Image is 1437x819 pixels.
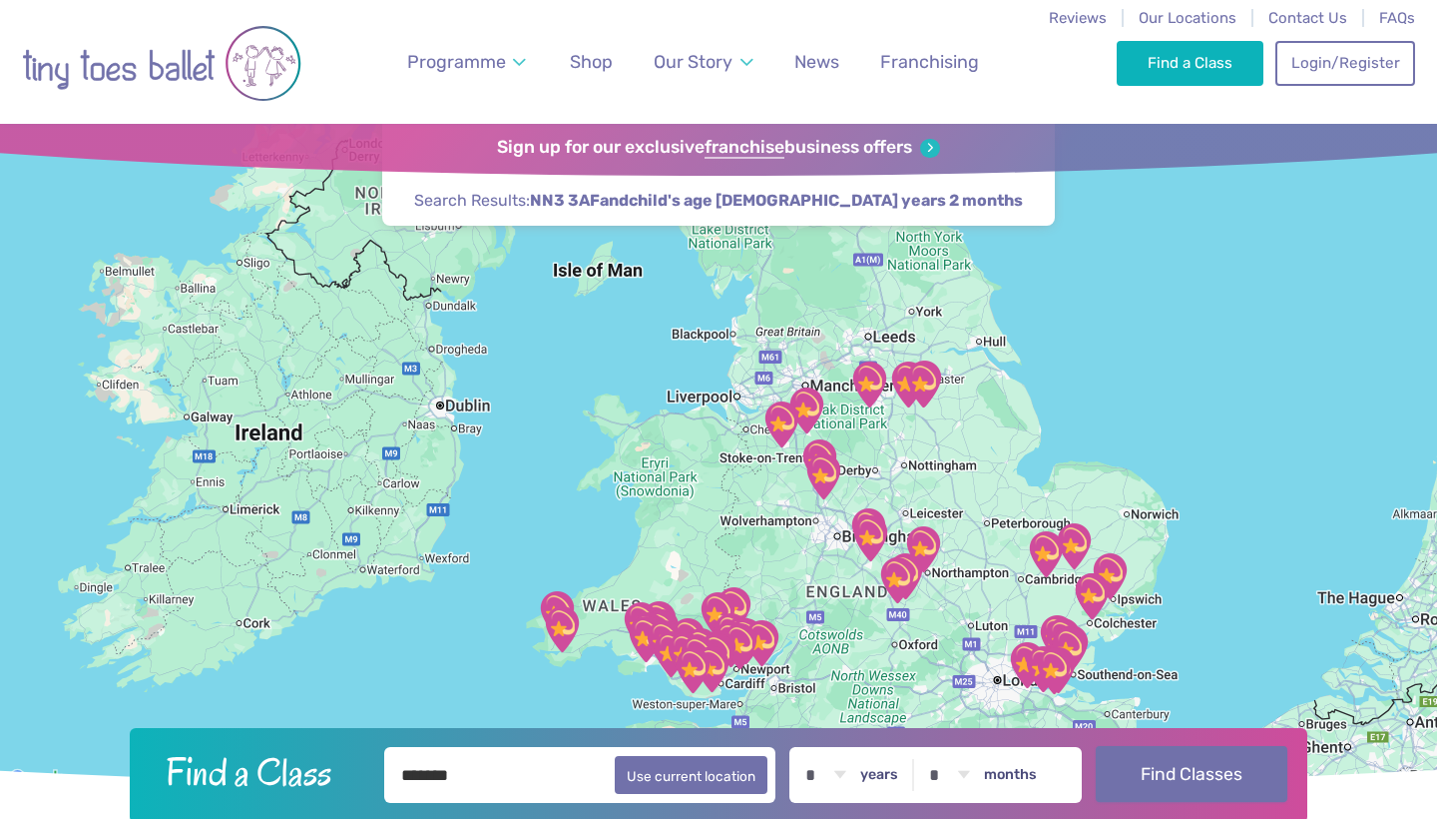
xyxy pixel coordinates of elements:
[532,589,582,639] div: Merlins Bridge Village Hall
[860,766,898,784] label: years
[570,51,613,72] span: Shop
[22,13,301,114] img: tiny toes ballet
[623,610,673,660] div: Venue No 1
[663,616,713,666] div: Halo Ogmore Valley Life Centre
[621,614,671,664] div: Sketty Park Community Centre
[785,40,848,85] a: News
[687,644,736,694] div: Cemetery Approach Community Centre
[1096,746,1288,802] button: Find Classes
[1038,616,1088,666] div: The Birches Scout Hut
[634,599,684,649] div: Y Stiwdio
[629,190,1023,212] span: child's age [DEMOGRAPHIC_DATA] years 2 months
[1067,571,1117,621] div: Stanway Lakelands Centre
[844,360,894,409] div: Christ Church Dore Community Centre,
[716,615,765,665] div: Caerleon Scout Hut
[720,616,770,666] div: Langstone Village Hall
[639,618,689,668] div: St Pauls Centre
[794,437,844,487] div: Tiny Toes Ballet Dance Studio
[845,513,895,563] div: Lillington Social Club
[1085,551,1135,601] div: Pinewood community hall, Ipswich, IP8 …
[705,137,784,159] strong: franchise
[693,590,742,640] div: Brynteg Youth Centre
[756,400,806,449] div: Stapeley Community Hall
[668,645,718,695] div: Our Lady & St Illtyd's Church Hall
[899,359,949,409] div: St Saviours Retford
[561,40,622,85] a: Shop
[637,607,687,657] div: Dyffryn Clydach Memorial Hall
[645,40,762,85] a: Our Story
[715,621,764,671] div: 1Gym Newport
[150,747,371,797] h2: Find a Class
[709,585,758,635] div: Llanfoist Village Hall
[1033,645,1083,695] div: St Mary‘s island community centre
[843,506,893,556] div: Kenilworth School
[1139,9,1236,27] a: Our Locations
[798,451,848,501] div: Huntington Community Centre
[1379,9,1415,27] a: FAQs
[5,766,71,792] img: Google
[673,633,722,683] div: Ystradowen Village Hall
[694,628,743,678] div: Maes Y Coed Community Centre
[692,631,741,681] div: Llandaff North and Gabalfa Hub
[537,604,587,654] div: Pembroke Leisure Centre
[635,608,685,658] div: Skewen Memorial Hall
[615,756,767,794] button: Use current location
[706,619,755,669] div: Rhiwderin Village Hall
[1002,640,1052,690] div: The Mick Jagger Centre
[646,629,696,679] div: Kenfig National Nature Reserve
[660,630,710,680] div: St. John Training Centre
[898,524,948,574] div: The Elgar centre
[880,51,979,72] span: Franchising
[872,555,922,605] div: Newbottle & Charlton CofE school
[871,40,988,85] a: Franchising
[1032,613,1082,663] div: Runwell Village Hall
[1049,521,1099,571] div: RH CAST, Falconbury House Bury St Edmu…
[1044,625,1094,675] div: The Stables
[781,386,831,435] div: Astbury Village Hall
[616,600,666,650] div: Canolfan Gwili Centre: Hendy Community…
[1268,9,1347,27] a: Contact Us
[398,40,536,85] a: Programme
[654,51,732,72] span: Our Story
[497,137,939,159] a: Sign up for our exclusivefranchisebusiness offers
[5,766,71,792] a: Open this area in Google Maps (opens a new window)
[706,611,755,661] div: Henllys Village Hall
[1049,9,1107,27] a: Reviews
[1029,646,1079,696] div: St Nicholas church
[1018,644,1068,694] div: The Gerald Miskin Memorial Hall
[880,551,930,601] div: The Radstone Primary School
[794,51,839,72] span: News
[407,51,506,72] span: Programme
[736,618,786,668] div: Portskewett & Sudbrook Recreation Hall
[898,360,948,409] div: Westhill Community Centre
[676,626,725,676] div: Talbot Green Community Centre
[530,191,1023,210] strong: and
[984,766,1037,784] label: months
[530,190,600,212] span: NN3 3AF
[1046,623,1096,673] div: Saint Peter's Church Youth Hall
[1021,529,1071,579] div: Ellesmere Centre Suffolk
[1275,41,1415,85] a: Login/Register
[1117,41,1263,85] a: Find a Class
